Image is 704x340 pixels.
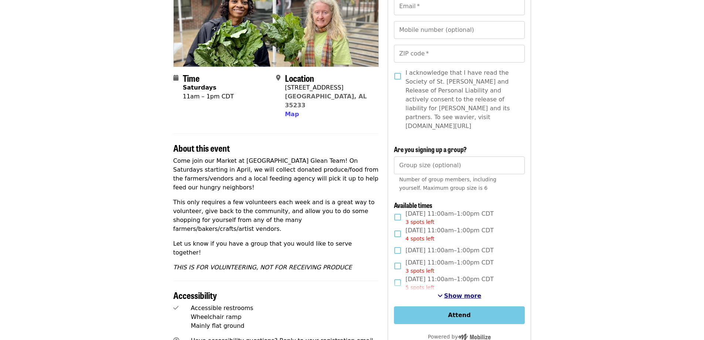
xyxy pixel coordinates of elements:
div: [STREET_ADDRESS] [285,83,373,92]
span: I acknowledge that I have read the Society of St. [PERSON_NAME] and Release of Personal Liability... [405,68,518,131]
span: 5 spots left [405,285,434,290]
span: [DATE] 11:00am–1:00pm CDT [405,258,494,275]
strong: Saturdays [183,84,217,91]
em: THIS IS FOR VOLUNTEERING, NOT FOR RECEIVING PRODUCE [173,264,352,271]
i: map-marker-alt icon [276,74,280,81]
span: Map [285,111,299,118]
button: Attend [394,306,524,324]
span: Accessibility [173,289,217,302]
span: 3 spots left [405,268,434,274]
span: Show more [444,292,482,299]
p: Let us know if you have a group that you would like to serve together! [173,239,379,257]
span: 3 spots left [405,219,434,225]
button: See more timeslots [438,292,482,300]
input: [object Object] [394,156,524,174]
span: [DATE] 11:00am–1:00pm CDT [405,209,494,226]
span: Number of group members, including yourself. Maximum group size is 6 [399,176,496,191]
a: [GEOGRAPHIC_DATA], AL 35233 [285,93,367,109]
button: Map [285,110,299,119]
input: ZIP code [394,45,524,63]
div: Mainly flat ground [191,322,379,330]
span: Available times [394,200,432,210]
span: Location [285,71,314,84]
span: Are you signing up a group? [394,144,467,154]
div: Accessible restrooms [191,304,379,313]
span: [DATE] 11:00am–1:00pm CDT [405,275,494,292]
span: Powered by [428,334,491,340]
span: 4 spots left [405,236,434,242]
p: This only requires a few volunteers each week and is a great way to volunteer, give back to the c... [173,198,379,233]
div: 11am – 1pm CDT [183,92,234,101]
i: calendar icon [173,74,178,81]
span: Time [183,71,200,84]
div: Wheelchair ramp [191,313,379,322]
span: [DATE] 11:00am–1:00pm CDT [405,226,494,243]
p: Come join our Market at [GEOGRAPHIC_DATA] Glean Team! On Saturdays starting in April, we will col... [173,156,379,192]
span: About this event [173,141,230,154]
i: check icon [173,304,178,312]
input: Mobile number (optional) [394,21,524,39]
span: [DATE] 11:00am–1:00pm CDT [405,246,494,255]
